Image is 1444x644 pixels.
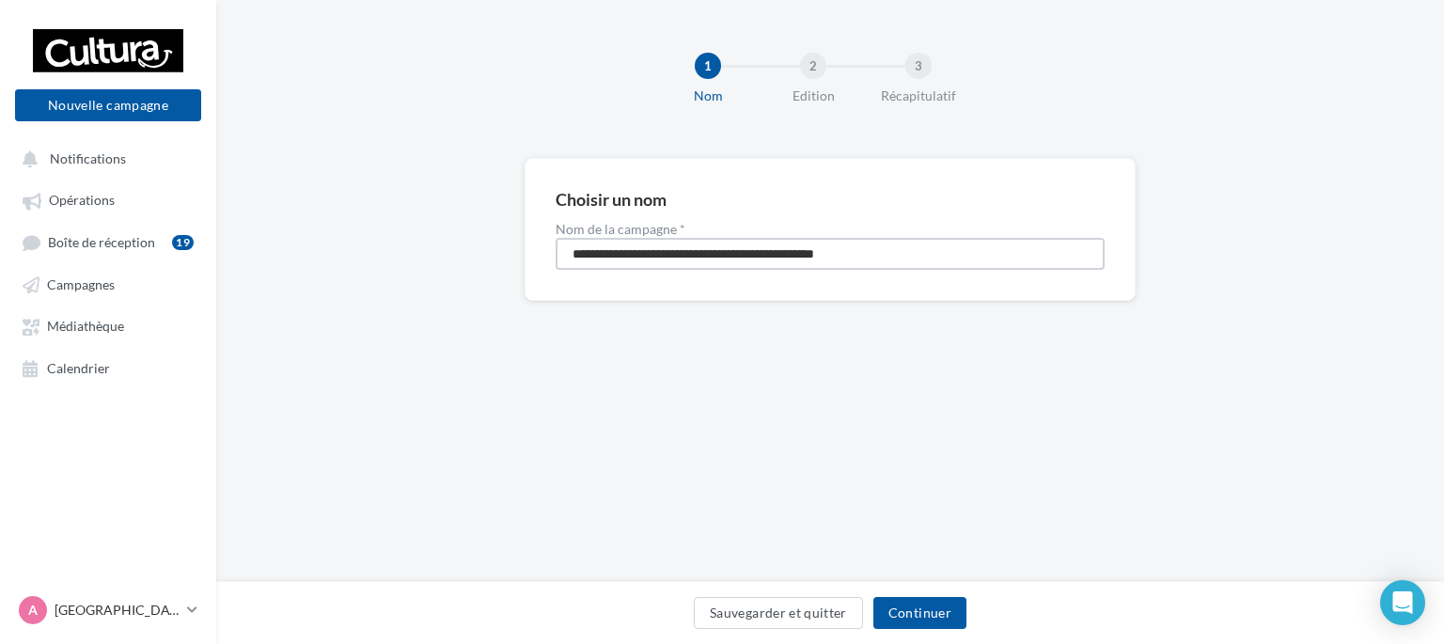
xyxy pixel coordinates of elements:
[47,360,110,376] span: Calendrier
[48,234,155,250] span: Boîte de réception
[1380,580,1425,625] div: Open Intercom Messenger
[858,86,979,105] div: Récapitulatif
[11,141,197,175] button: Notifications
[11,225,205,259] a: Boîte de réception19
[172,235,194,250] div: 19
[50,150,126,166] span: Notifications
[47,319,124,335] span: Médiathèque
[11,308,205,342] a: Médiathèque
[15,89,201,121] button: Nouvelle campagne
[800,53,826,79] div: 2
[556,191,667,208] div: Choisir un nom
[753,86,873,105] div: Edition
[55,601,180,620] p: [GEOGRAPHIC_DATA]
[47,276,115,292] span: Campagnes
[11,182,205,216] a: Opérations
[694,597,863,629] button: Sauvegarder et quitter
[15,592,201,628] a: A [GEOGRAPHIC_DATA]
[49,193,115,209] span: Opérations
[905,53,932,79] div: 3
[11,351,205,385] a: Calendrier
[873,597,966,629] button: Continuer
[556,223,1105,236] label: Nom de la campagne *
[695,53,721,79] div: 1
[11,267,205,301] a: Campagnes
[648,86,768,105] div: Nom
[28,601,38,620] span: A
